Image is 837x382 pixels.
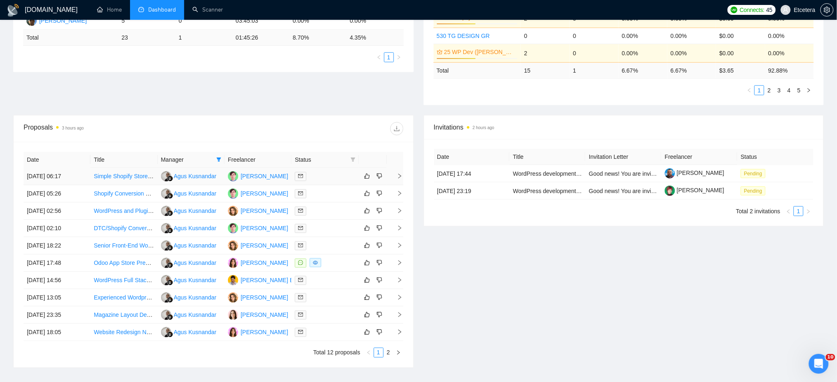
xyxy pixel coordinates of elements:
td: 0 [175,12,232,30]
li: Previous Page [745,85,754,95]
a: [PERSON_NAME] [665,170,724,176]
td: [DATE] 02:10 [24,220,90,237]
td: 0 [521,28,569,44]
a: Website Redesign Needed for Existing Site [94,329,204,335]
time: 2 hours ago [473,125,495,130]
a: AKAgus Kusnandar [161,207,217,214]
span: Connects: [740,5,765,14]
a: PD[PERSON_NAME] [228,259,288,266]
span: mail [298,208,303,213]
span: mail [298,191,303,196]
div: Agus Kusnandar [174,328,217,337]
li: Total 12 proposals [313,348,360,358]
img: AK [161,275,171,285]
td: 0 [570,28,619,44]
a: 5 [794,86,804,95]
span: dislike [377,259,382,266]
span: dislike [377,329,382,335]
td: Simple Shopify Store Development with NOWPayments Integration [90,168,157,185]
a: AV[PERSON_NAME] [228,311,288,318]
img: logo [7,4,20,17]
td: [DATE] 06:17 [24,168,90,185]
span: left [377,55,382,60]
span: Pending [741,186,766,196]
a: DM[PERSON_NAME] [228,190,288,196]
td: [DATE] 05:26 [24,185,90,203]
th: Status [737,149,813,165]
div: [PERSON_NAME] [241,206,288,215]
td: 1 [570,62,619,78]
td: [DATE] 23:19 [434,182,510,200]
img: AK [161,206,171,216]
img: gigradar-bm.png [167,210,173,216]
td: [DATE] 17:48 [24,255,90,272]
td: 03:45:03 [232,12,289,30]
div: [PERSON_NAME] [241,328,288,337]
td: $0.00 [716,28,765,44]
a: AKAgus Kusnandar [161,328,217,335]
li: Next Page [394,52,404,62]
span: Dashboard [148,6,176,13]
div: [PERSON_NAME] [241,172,288,181]
div: Agus Kusnandar [174,189,217,198]
img: DM [228,171,238,182]
span: dislike [377,173,382,179]
img: gigradar-bm.png [167,297,173,303]
span: dislike [377,208,382,214]
a: 2 [765,86,774,95]
span: right [390,277,403,283]
div: Agus Kusnandar [174,224,217,233]
span: like [364,294,370,301]
a: AKAgus Kusnandar [161,259,217,266]
span: right [390,295,403,300]
img: AP [228,292,238,303]
td: Odoo App Store Presentation Designer [90,255,157,272]
img: PD [228,327,238,337]
button: left [784,206,794,216]
td: Total [434,62,521,78]
img: AK [161,223,171,233]
a: DTC/Shopify Conversion Rate Optimization Expert Needed [94,225,245,231]
button: dislike [375,189,384,198]
li: Previous Page [784,206,794,216]
a: AKAgus Kusnandar [161,190,217,196]
button: setting [820,3,834,17]
li: Next Page [804,206,813,216]
span: like [364,190,370,197]
img: AK [161,171,171,182]
td: 2 [521,44,569,62]
button: dislike [375,171,384,181]
div: Agus Kusnandar [174,293,217,302]
span: dislike [377,294,382,301]
td: Total [23,30,118,46]
td: 5 [118,12,175,30]
th: Freelancer [225,152,292,168]
li: 2 [384,348,394,358]
img: c1Yz1V5vTkFBIK6lnZKICux94CK7NJh7mMOvUEmt1RGeaFBAi1QHuau63OPw6vGT8z [665,186,675,196]
button: dislike [375,275,384,285]
img: AK [161,310,171,320]
img: gigradar-bm.png [167,280,173,285]
th: Date [434,149,510,165]
th: Invitation Letter [586,149,662,165]
li: 1 [754,85,764,95]
a: searchScanner [192,6,223,13]
span: right [390,243,403,248]
span: Pending [741,169,766,178]
span: mail [298,295,303,300]
li: 4 [784,85,794,95]
td: 92.88 % [765,62,814,78]
td: [DATE] 23:35 [24,307,90,324]
button: like [362,258,372,268]
img: AP [228,206,238,216]
td: Senior Front-End WordPress Developer (Elementor + Figma + Accessibility) [90,237,157,255]
a: Shopify Conversion Optimisation Specialist (Fashion E-Commerce) [94,190,266,197]
div: [PERSON_NAME] [241,241,288,250]
div: Agus Kusnandar [174,206,217,215]
td: 8.70 % [289,30,346,46]
td: WordPress Full Stack Developer - Ongoing Agency Support [90,272,157,289]
span: right [390,260,403,266]
button: like [362,189,372,198]
div: [PERSON_NAME] [241,224,288,233]
div: Agus Kusnandar [174,172,217,181]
